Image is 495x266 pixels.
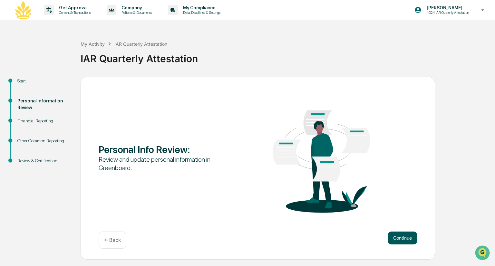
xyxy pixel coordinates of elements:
[116,10,155,15] p: Policies & Documents
[258,91,385,223] img: Personal Info Review
[474,245,492,262] iframe: Open customer support
[178,10,224,15] p: Data, Deadlines & Settings
[15,1,31,19] img: logo
[104,237,121,243] p: ← Back
[17,118,70,124] div: Financial Reporting
[6,14,117,24] p: How can we help?
[64,109,78,114] span: Pylon
[13,93,41,100] span: Data Lookup
[116,5,155,10] p: Company
[22,49,106,56] div: Start new chat
[178,5,224,10] p: My Compliance
[81,41,105,47] div: My Activity
[54,10,94,15] p: Content & Transactions
[17,157,70,164] div: Review & Certification
[388,232,417,244] button: Continue
[47,82,52,87] div: 🗄️
[422,5,472,10] p: [PERSON_NAME]
[17,138,70,144] div: Other Common Reporting
[53,81,80,88] span: Attestations
[6,49,18,61] img: 1746055101610-c473b297-6a78-478c-a979-82029cc54cd1
[114,41,167,47] div: IAR Quarterly Attestation
[6,94,12,99] div: 🔎
[99,144,226,155] div: Personal Info Review :
[45,109,78,114] a: Powered byPylon
[99,155,226,172] div: Review and update personal information in Greenboard.
[44,79,82,90] a: 🗄️Attestations
[6,82,12,87] div: 🖐️
[81,48,492,64] div: IAR Quarterly Attestation
[110,51,117,59] button: Start new chat
[13,81,42,88] span: Preclearance
[17,78,70,84] div: Start
[422,10,472,15] p: 4Q24 IAR Quaterly Attestation
[54,5,94,10] p: Get Approval
[4,79,44,90] a: 🖐️Preclearance
[4,91,43,102] a: 🔎Data Lookup
[22,56,82,61] div: We're available if you need us!
[17,98,70,111] div: Personal Information Review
